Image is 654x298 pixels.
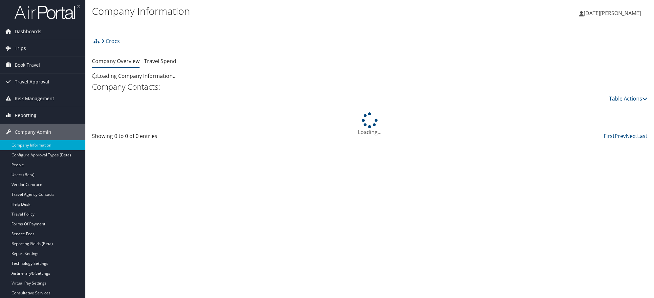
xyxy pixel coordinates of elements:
a: Crocs [101,34,120,48]
a: [DATE][PERSON_NAME] [579,3,647,23]
span: Company Admin [15,124,51,140]
a: Table Actions [609,95,647,102]
a: Travel Spend [144,57,176,65]
span: Loading Company Information... [92,72,177,80]
a: Prev [615,132,626,140]
a: Next [626,132,637,140]
span: Trips [15,40,26,57]
a: First [604,132,615,140]
span: [DATE][PERSON_NAME] [584,10,641,17]
div: Showing 0 to 0 of 0 entries [92,132,224,143]
h1: Company Information [92,4,462,18]
span: Risk Management [15,90,54,107]
span: Travel Approval [15,74,49,90]
div: Loading... [92,112,647,136]
span: Book Travel [15,57,40,73]
a: Company Overview [92,57,140,65]
span: Dashboards [15,23,41,40]
a: Last [637,132,647,140]
h2: Company Contacts: [92,81,647,92]
img: airportal-logo.png [14,4,80,20]
span: Reporting [15,107,36,124]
